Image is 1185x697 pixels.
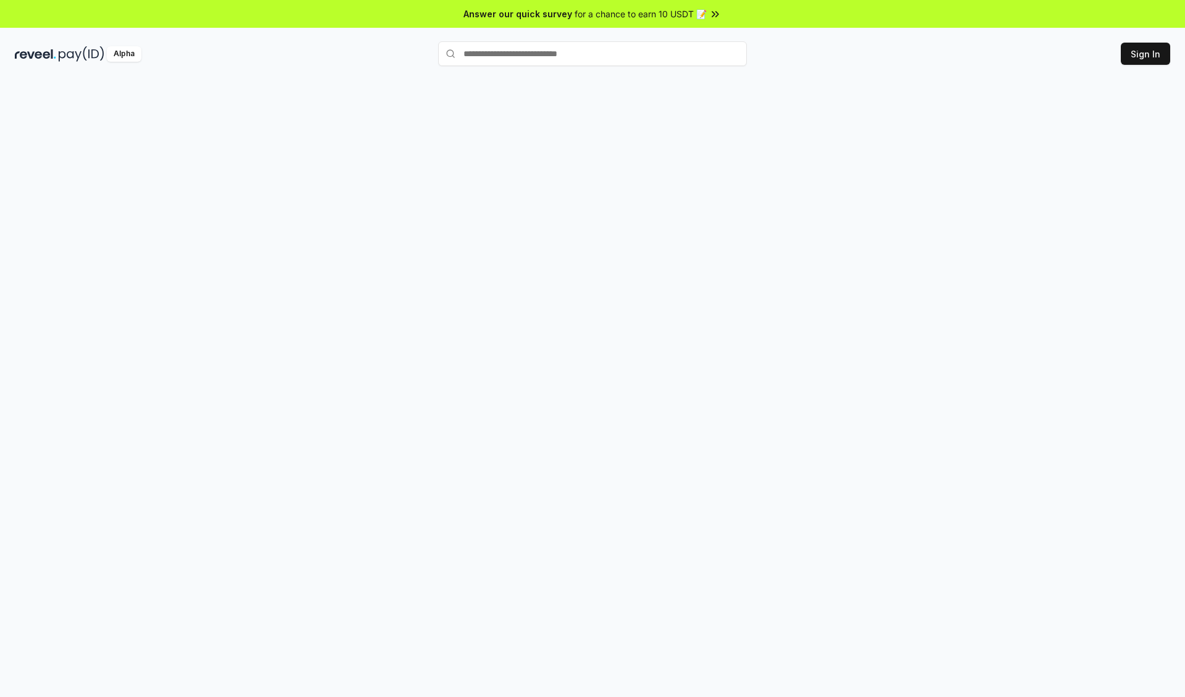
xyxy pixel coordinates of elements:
div: Alpha [107,46,141,62]
span: Answer our quick survey [464,7,572,20]
img: pay_id [59,46,104,62]
button: Sign In [1121,43,1170,65]
img: reveel_dark [15,46,56,62]
span: for a chance to earn 10 USDT 📝 [575,7,707,20]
